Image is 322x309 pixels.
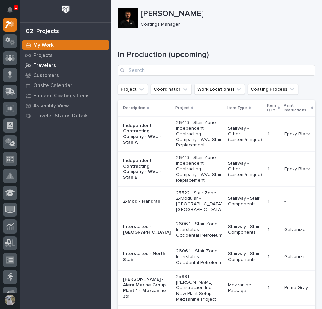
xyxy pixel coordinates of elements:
[140,22,310,27] p: Coatings Manager
[33,73,59,79] p: Customers
[228,161,262,177] p: Stairway - Other (custom/unique)
[118,50,315,60] h1: In Production (upcoming)
[268,284,271,291] p: 1
[228,196,262,207] p: Stairway - Stair Components
[26,28,59,35] div: 02. Projects
[8,7,17,18] div: Notifications1
[194,84,245,95] button: Work Location(s)
[33,113,89,119] p: Traveler Status Details
[140,9,313,19] p: [PERSON_NAME]
[20,40,111,50] a: My Work
[176,248,223,265] p: 26064 - Stair Zone - Interstates - Occidental Petroleum
[284,226,307,233] p: Galvanize
[123,104,145,112] p: Description
[228,126,262,142] p: Stairway - Other (custom/unique)
[228,224,262,235] p: Stairway - Stair Components
[15,5,17,10] p: 1
[176,120,223,148] p: 26413 - Stair Zone - Independent Contracting Company - WVU Stair Replacement
[33,103,69,109] p: Assembly View
[20,101,111,111] a: Assembly View
[123,251,171,263] p: Interstates - North Stair
[118,65,315,76] input: Search
[3,293,17,307] button: users-avatar
[123,199,171,204] p: Z-Mod - Handrail
[227,104,247,112] p: Item Type
[267,102,276,114] p: Item QTY
[228,251,262,263] p: Stairway - Stair Components
[176,190,223,213] p: 25522 - Stair Zone - Z-Modular - [GEOGRAPHIC_DATA] [GEOGRAPHIC_DATA]
[59,3,72,16] img: Workspace Logo
[33,83,72,89] p: Onsite Calendar
[175,104,190,112] p: Project
[33,42,54,48] p: My Work
[20,111,111,121] a: Traveler Status Details
[284,102,310,114] p: Paint Instructions
[20,70,111,80] a: Customers
[123,277,171,299] p: [PERSON_NAME] - Alera Marine Group Plant 1 - Mezzanine #3
[123,123,171,145] p: Independent Contracting Company - WVU - Stair A
[284,130,311,137] p: Epoxy Black
[176,274,223,302] p: 25891 - [PERSON_NAME] Construction Inc - New Plant Setup - Mezzanine Project
[123,224,171,235] p: Interstates - [GEOGRAPHIC_DATA]
[284,253,307,260] p: Galvanize
[248,84,298,95] button: Coating Process
[20,50,111,60] a: Projects
[268,197,271,204] p: 1
[20,91,111,101] a: Fab and Coatings Items
[123,158,171,180] p: Independent Contracting Company - WVU - Stair B
[118,84,148,95] button: Project
[176,221,223,238] p: 26064 - Stair Zone - Interstates - Occidental Petroleum
[20,80,111,91] a: Onsite Calendar
[284,284,309,291] p: Prime Gray
[268,226,271,233] p: 1
[284,165,311,172] p: Epoxy Black
[33,53,53,59] p: Projects
[268,253,271,260] p: 1
[268,130,271,137] p: 1
[151,84,192,95] button: Coordinator
[176,155,223,183] p: 26413 - Stair Zone - Independent Contracting Company - WVU Stair Replacement
[3,3,17,17] button: Notifications
[33,93,90,99] p: Fab and Coatings Items
[284,197,287,204] p: -
[228,282,262,294] p: Mezzanine Package
[268,165,271,172] p: 1
[20,60,111,70] a: Travelers
[33,63,56,69] p: Travelers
